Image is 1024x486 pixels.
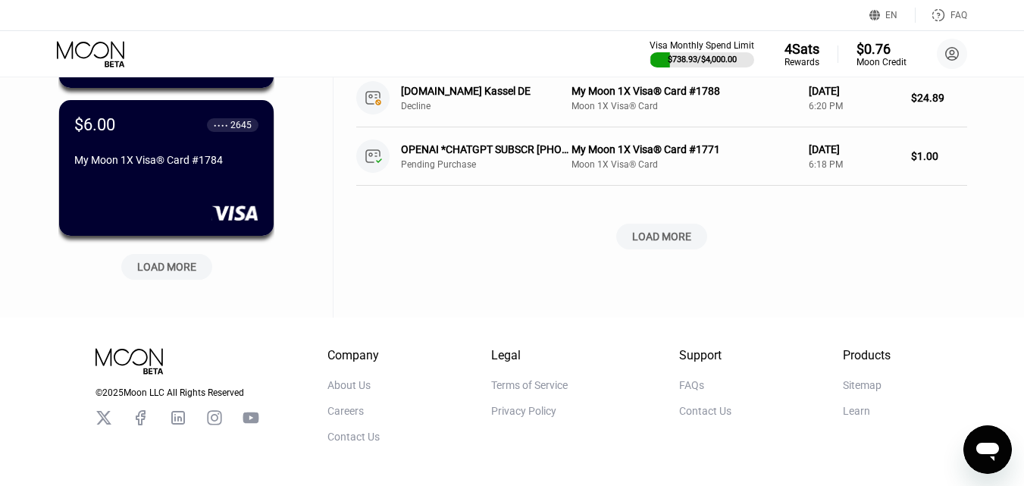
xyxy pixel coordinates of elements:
div: Visa Monthly Spend Limit [650,40,754,51]
div: [DOMAIN_NAME] Kassel DEDeclineMy Moon 1X Visa® Card #1788Moon 1X Visa® Card[DATE]6:20 PM$24.89 [356,69,967,127]
div: $738.93 / $4,000.00 [668,55,737,64]
div: Legal [491,348,568,362]
div: 6:18 PM [809,159,899,170]
div: Decline [401,101,584,111]
div: About Us [327,379,371,391]
div: Company [327,348,380,362]
div: Pending Purchase [401,159,584,170]
div: Contact Us [679,405,731,417]
div: Privacy Policy [491,405,556,417]
div: Learn [843,405,870,417]
div: Moon 1X Visa® Card [571,159,797,170]
div: Rewards [784,57,819,67]
div: FAQs [679,379,704,391]
div: EN [885,10,897,20]
div: LOAD MORE [110,248,224,280]
div: 4SatsRewards [784,41,819,67]
div: 6:20 PM [809,101,899,111]
div: Visa Monthly Spend Limit$738.93/$4,000.00 [650,40,754,67]
div: OPENAI *CHATGPT SUBSCR [PHONE_NUMBER] USPending PurchaseMy Moon 1X Visa® Card #1771Moon 1X Visa® ... [356,127,967,186]
div: My Moon 1X Visa® Card #1784 [74,154,258,166]
div: Terms of Service [491,379,568,391]
div: © 2025 Moon LLC All Rights Reserved [96,387,259,398]
div: $1.00 [911,150,967,162]
div: OPENAI *CHATGPT SUBSCR [PHONE_NUMBER] US [401,143,571,155]
div: LOAD MORE [356,224,967,249]
div: 2645 [230,120,252,130]
div: Careers [327,405,364,417]
div: Moon 1X Visa® Card [571,101,797,111]
div: Support [679,348,731,362]
div: My Moon 1X Visa® Card #1771 [571,143,797,155]
div: Products [843,348,891,362]
div: $0.76 [856,41,907,57]
div: Sitemap [843,379,882,391]
div: My Moon 1X Visa® Card #1788 [571,85,797,97]
iframe: Button to launch messaging window, conversation in progress [963,425,1012,474]
div: 4 Sats [784,41,819,57]
div: [DOMAIN_NAME] Kassel DE [401,85,571,97]
div: Contact Us [327,431,380,443]
div: $6.00● ● ● ●2645My Moon 1X Visa® Card #1784 [59,100,274,236]
div: LOAD MORE [632,230,691,243]
div: FAQ [916,8,967,23]
div: [DATE] [809,143,899,155]
div: Moon Credit [856,57,907,67]
div: EN [869,8,916,23]
div: [DATE] [809,85,899,97]
div: LOAD MORE [137,260,196,274]
div: $24.89 [911,92,967,104]
div: $6.00 [74,115,115,134]
div: FAQ [950,10,967,20]
div: ● ● ● ● [214,123,228,127]
div: $0.76Moon Credit [856,41,907,67]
